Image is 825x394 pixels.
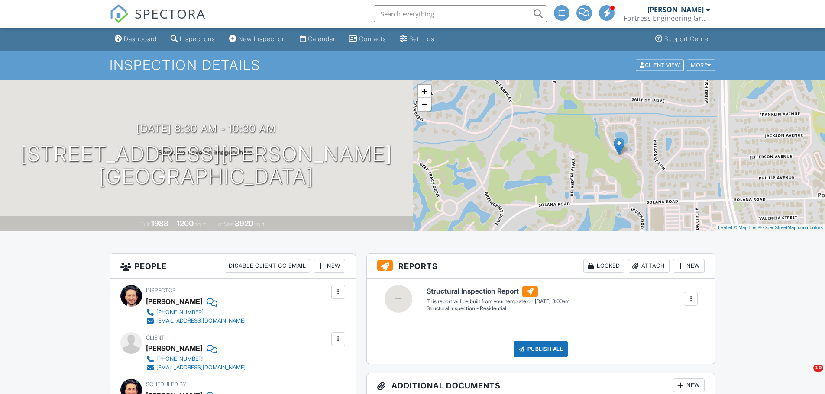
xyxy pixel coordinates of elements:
[146,295,202,308] div: [PERSON_NAME]
[226,31,289,47] a: New Inspection
[146,363,246,372] a: [EMAIL_ADDRESS][DOMAIN_NAME]
[20,143,392,189] h1: [STREET_ADDRESS][PERSON_NAME] [GEOGRAPHIC_DATA]
[314,259,345,273] div: New
[427,286,569,297] h6: Structural Inspection Report
[718,225,732,230] a: Leaflet
[255,221,265,227] span: sq.ft.
[796,365,816,385] iframe: Intercom live chat
[146,355,246,363] a: [PHONE_NUMBER]
[110,12,206,30] a: SPECTORA
[628,259,670,273] div: Attach
[652,31,714,47] a: Support Center
[146,381,186,388] span: Scheduled By
[235,219,253,228] div: 3920
[296,31,339,47] a: Calendar
[180,35,215,42] div: Inspections
[418,85,431,98] a: Zoom in
[359,35,386,42] div: Contacts
[156,317,246,324] div: [EMAIL_ADDRESS][DOMAIN_NAME]
[716,224,825,231] div: |
[647,5,704,14] div: [PERSON_NAME]
[225,259,310,273] div: Disable Client CC Email
[813,365,823,372] span: 10
[238,35,286,42] div: New Inspection
[151,219,168,228] div: 1988
[136,123,276,135] h3: [DATE] 8:30 am - 10:30 am
[177,219,194,228] div: 1200
[734,225,757,230] a: © MapTiler
[409,35,434,42] div: Settings
[346,31,390,47] a: Contacts
[664,35,711,42] div: Support Center
[636,59,684,71] div: Client View
[673,378,705,392] div: New
[110,58,716,73] h1: Inspection Details
[215,221,233,227] span: Lot Size
[111,31,160,47] a: Dashboard
[135,4,206,22] span: SPECTORA
[167,31,219,47] a: Inspections
[308,35,335,42] div: Calendar
[156,309,204,316] div: [PHONE_NUMBER]
[624,14,710,22] div: Fortress Engineering Group LLC
[514,341,568,357] div: Publish All
[156,356,204,362] div: [PHONE_NUMBER]
[146,308,246,317] a: [PHONE_NUMBER]
[156,364,246,371] div: [EMAIL_ADDRESS][DOMAIN_NAME]
[687,59,715,71] div: More
[124,35,157,42] div: Dashboard
[367,254,715,279] h3: Reports
[110,4,129,23] img: The Best Home Inspection Software - Spectora
[427,298,569,305] div: This report will be built from your template on [DATE] 3:00am
[140,221,150,227] span: Built
[374,5,547,22] input: Search everything...
[418,98,431,111] a: Zoom out
[635,61,686,68] a: Client View
[758,225,823,230] a: © OpenStreetMap contributors
[146,317,246,325] a: [EMAIL_ADDRESS][DOMAIN_NAME]
[397,31,438,47] a: Settings
[427,305,569,312] div: Structural Inspection - Residential
[146,342,202,355] div: [PERSON_NAME]
[195,221,207,227] span: sq. ft.
[146,334,165,341] span: Client
[583,259,624,273] div: Locked
[146,287,176,294] span: Inspector
[110,254,356,279] h3: People
[673,259,705,273] div: New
